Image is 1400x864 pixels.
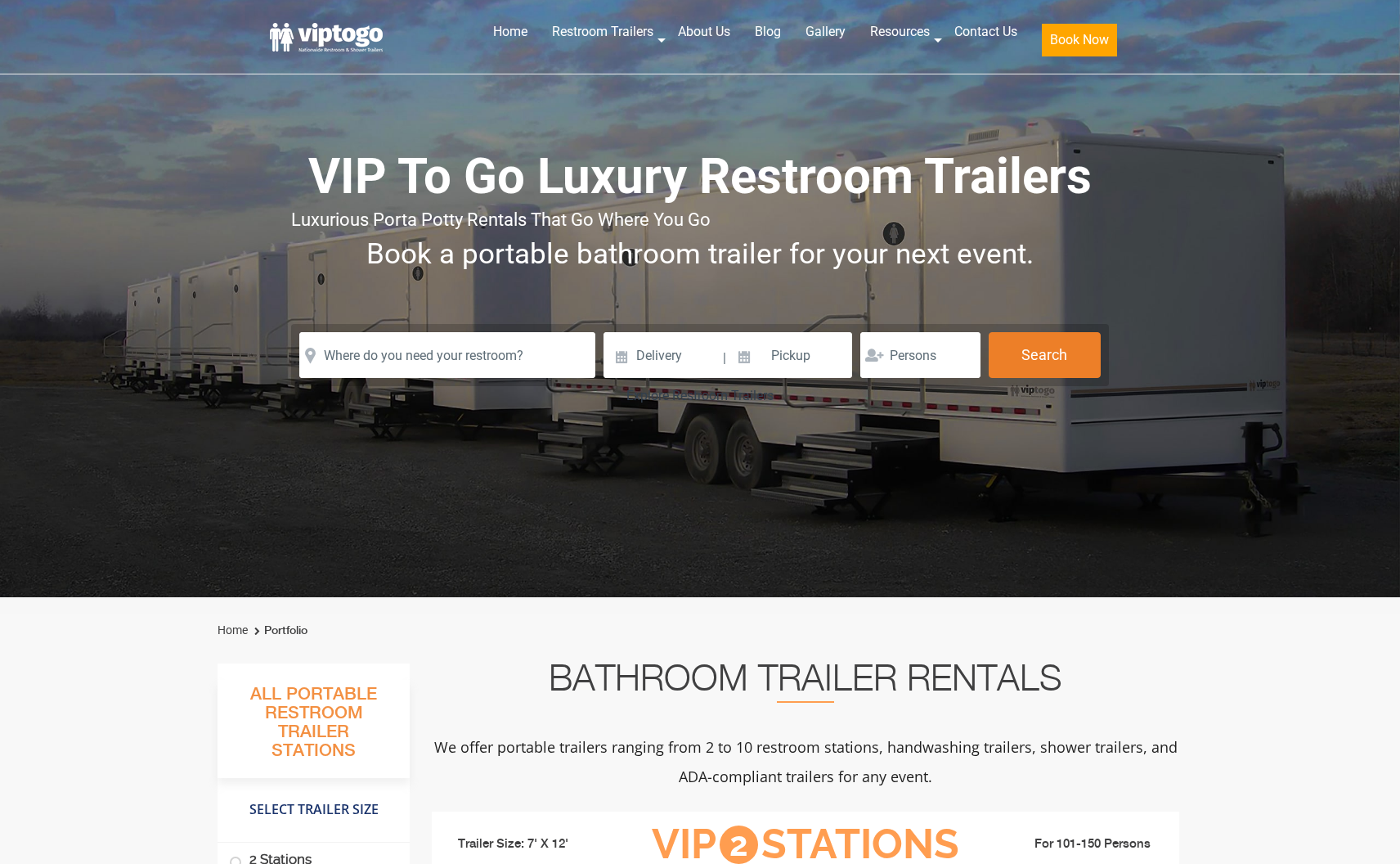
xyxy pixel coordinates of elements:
[366,237,1034,271] span: Book a portable bathroom trailer for your next event.
[218,680,410,778] h3: All Portable Restroom Trailer Stations
[720,826,758,864] span: 2
[942,14,1030,50] a: Contact Us
[989,332,1101,378] button: Search
[250,621,307,641] li: Portfolio
[666,14,743,50] a: About Us
[858,14,942,50] a: Resources
[291,209,711,230] span: Luxurious Porta Potty Rentals That Go Where You Go
[1042,24,1117,56] button: Book Now
[1030,14,1129,66] a: Book Now
[985,835,1168,854] li: For 101-150 Persons
[728,332,852,378] input: Pickup
[793,14,858,50] a: Gallery
[481,14,540,50] a: Home
[218,623,248,637] a: Home
[723,332,726,385] span: |
[218,786,410,834] h4: Select Trailer Size
[299,332,595,378] input: Where do you need your restroom?
[432,732,1179,791] p: We offer portable trailers ranging from 2 to 10 restroom stations, handwashing trailers, shower t...
[432,664,1179,703] h2: Bathroom Trailer Rentals
[860,332,980,378] input: Persons
[743,14,793,50] a: Blog
[604,332,720,378] input: Delivery
[540,14,666,50] a: Restroom Trailers
[308,147,1092,205] span: VIP To Go Luxury Restroom Trailers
